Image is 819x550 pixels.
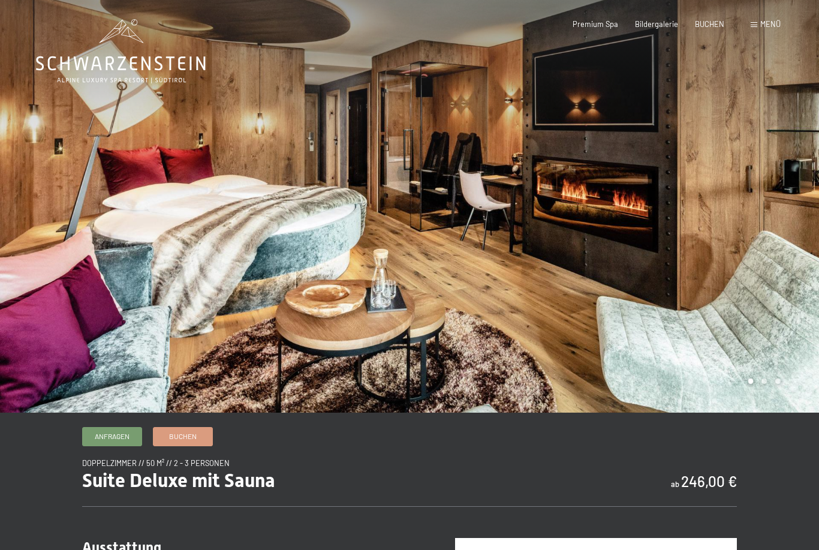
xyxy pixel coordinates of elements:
[635,19,678,29] a: Bildergalerie
[82,469,275,492] span: Suite Deluxe mit Sauna
[169,431,197,441] span: Buchen
[695,19,724,29] a: BUCHEN
[82,458,230,468] span: Doppelzimmer // 50 m² // 2 - 3 Personen
[95,431,130,441] span: Anfragen
[760,19,781,29] span: Menü
[681,473,737,490] b: 246,00 €
[153,428,212,446] a: Buchen
[573,19,618,29] a: Premium Spa
[671,479,679,489] span: ab
[83,428,141,446] a: Anfragen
